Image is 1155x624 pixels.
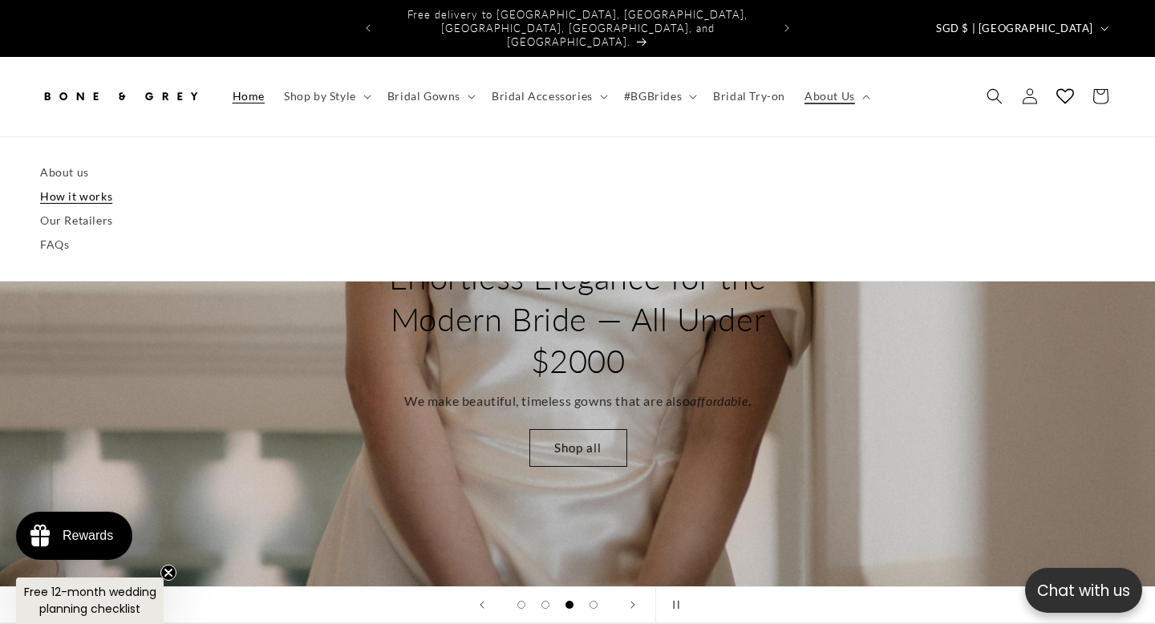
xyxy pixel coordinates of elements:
[1025,579,1142,602] p: Chat with us
[769,13,804,43] button: Next announcement
[492,89,593,103] span: Bridal Accessories
[529,429,626,467] a: Shop all
[509,593,533,617] button: Load slide 1 of 4
[703,79,795,113] a: Bridal Try-on
[223,79,274,113] a: Home
[387,257,768,382] h2: Effortless Elegance for the Modern Bride — All Under $2000
[615,587,650,622] button: Next slide
[582,593,606,617] button: Load slide 4 of 4
[284,89,356,103] span: Shop by Style
[16,577,164,624] div: Free 12-month wedding planning checklistClose teaser
[407,8,748,48] span: Free delivery to [GEOGRAPHIC_DATA], [GEOGRAPHIC_DATA], [GEOGRAPHIC_DATA], [GEOGRAPHIC_DATA], and ...
[274,79,378,113] summary: Shop by Style
[40,160,1115,184] a: About us
[804,89,855,103] span: About Us
[533,593,557,617] button: Load slide 2 of 4
[482,79,614,113] summary: Bridal Accessories
[655,587,691,622] button: Pause slideshow
[160,565,176,581] button: Close teaser
[1025,568,1142,613] button: Open chatbox
[795,79,877,113] summary: About Us
[40,233,1115,257] a: FAQs
[713,89,785,103] span: Bridal Try-on
[24,584,156,617] span: Free 12-month wedding planning checklist
[936,21,1093,37] span: SGD $ | [GEOGRAPHIC_DATA]
[233,89,265,103] span: Home
[977,79,1012,114] summary: Search
[464,587,500,622] button: Previous slide
[926,13,1115,43] button: SGD $ | [GEOGRAPHIC_DATA]
[404,390,752,413] p: We make beautiful, timeless gowns that are also .
[557,593,582,617] button: Load slide 3 of 4
[690,393,748,408] em: affordable
[40,79,201,114] img: Bone and Grey Bridal
[614,79,703,113] summary: #BGBrides
[63,529,113,543] div: Rewards
[34,73,207,120] a: Bone and Grey Bridal
[40,184,1115,209] a: How it works
[387,89,460,103] span: Bridal Gowns
[351,13,386,43] button: Previous announcement
[40,209,1115,233] a: Our Retailers
[624,89,682,103] span: #BGBrides
[378,79,482,113] summary: Bridal Gowns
